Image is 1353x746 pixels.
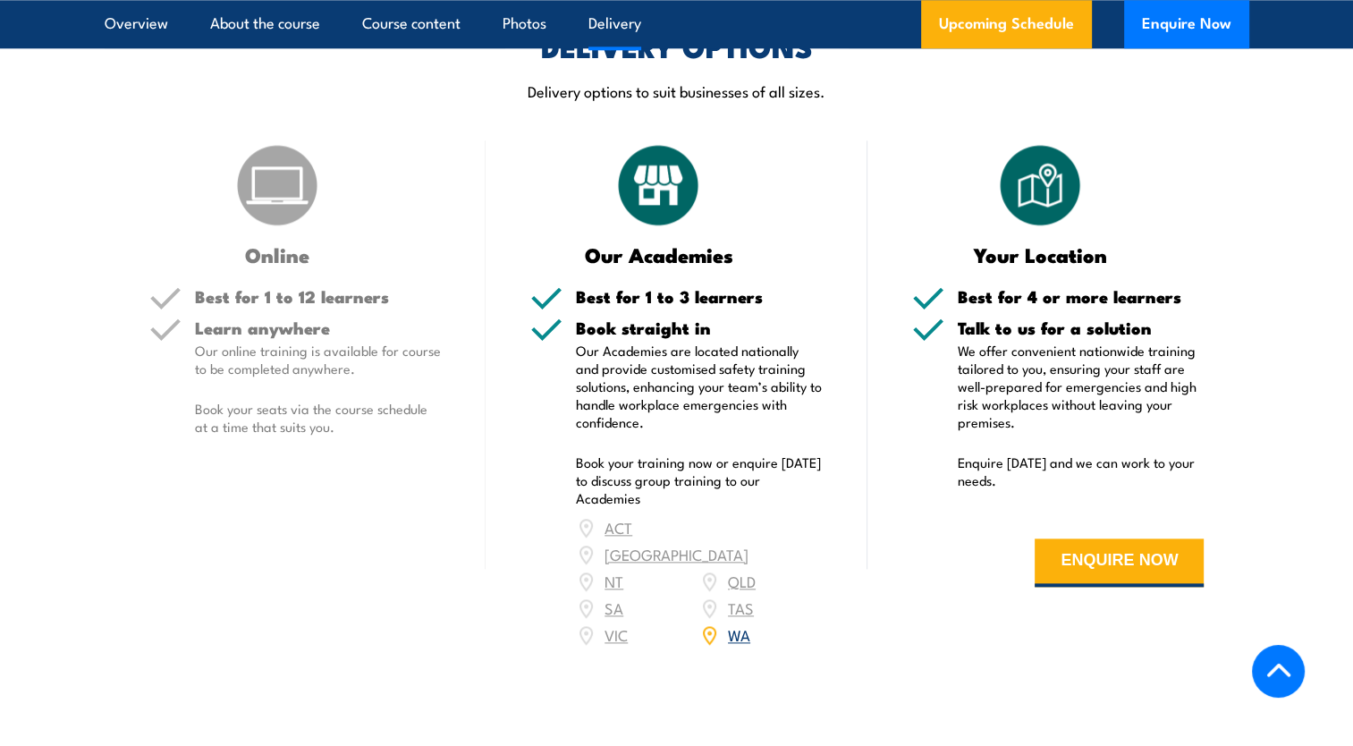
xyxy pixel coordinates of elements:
[576,342,823,431] p: Our Academies are located nationally and provide customised safety training solutions, enhancing ...
[958,288,1205,305] h5: Best for 4 or more learners
[958,342,1205,431] p: We offer convenient nationwide training tailored to you, ensuring your staff are well-prepared fo...
[530,244,787,265] h3: Our Academies
[195,342,442,377] p: Our online training is available for course to be completed anywhere.
[105,81,1249,101] p: Delivery options to suit businesses of all sizes.
[576,288,823,305] h5: Best for 1 to 3 learners
[958,319,1205,336] h5: Talk to us for a solution
[576,319,823,336] h5: Book straight in
[1035,538,1204,587] button: ENQUIRE NOW
[195,400,442,436] p: Book your seats via the course schedule at a time that suits you.
[195,319,442,336] h5: Learn anywhere
[912,244,1169,265] h3: Your Location
[576,454,823,507] p: Book your training now or enquire [DATE] to discuss group training to our Academies
[728,623,750,645] a: WA
[541,33,813,58] h2: DELIVERY OPTIONS
[149,244,406,265] h3: Online
[195,288,442,305] h5: Best for 1 to 12 learners
[958,454,1205,489] p: Enquire [DATE] and we can work to your needs.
